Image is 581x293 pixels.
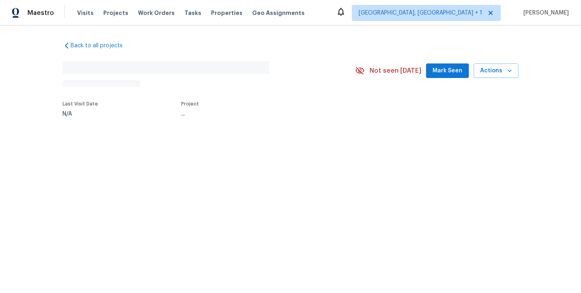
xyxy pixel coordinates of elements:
[433,66,462,76] span: Mark Seen
[138,9,175,17] span: Work Orders
[63,101,98,106] span: Last Visit Date
[63,42,140,50] a: Back to all projects
[103,9,128,17] span: Projects
[252,9,305,17] span: Geo Assignments
[370,67,421,75] span: Not seen [DATE]
[63,111,98,117] div: N/A
[426,63,469,78] button: Mark Seen
[77,9,94,17] span: Visits
[181,111,336,117] div: ...
[359,9,482,17] span: [GEOGRAPHIC_DATA], [GEOGRAPHIC_DATA] + 1
[211,9,242,17] span: Properties
[27,9,54,17] span: Maestro
[181,101,199,106] span: Project
[184,10,201,16] span: Tasks
[520,9,569,17] span: [PERSON_NAME]
[480,66,512,76] span: Actions
[474,63,518,78] button: Actions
